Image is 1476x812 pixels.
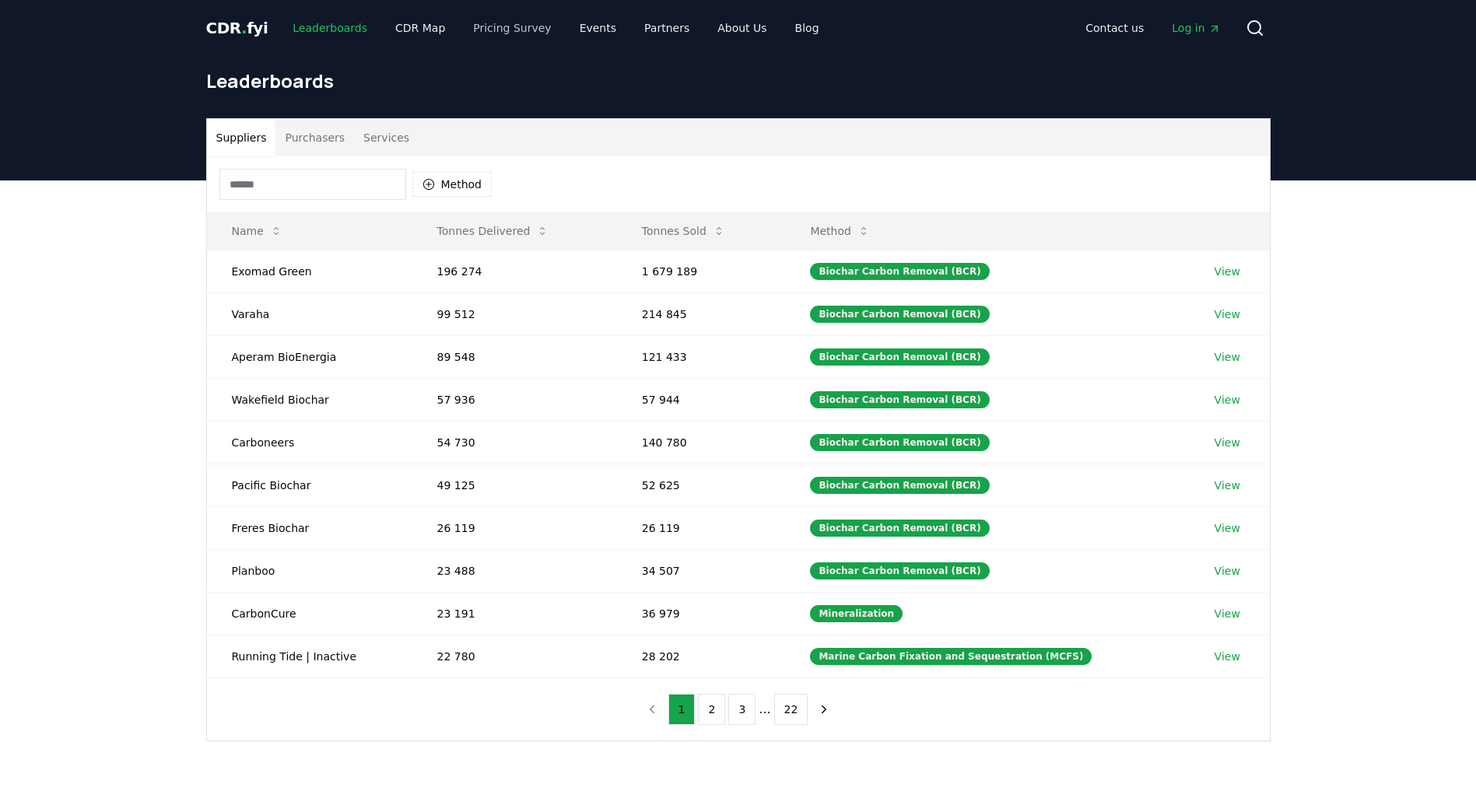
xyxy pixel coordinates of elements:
td: Freres Biochar [207,506,412,549]
td: 121 433 [617,335,786,378]
button: 1 [668,694,696,725]
td: 57 944 [617,378,786,421]
td: Carboneers [207,421,412,464]
a: Log in [1159,14,1232,42]
button: Tonnes Sold [629,215,738,247]
button: Tonnes Delivered [425,215,562,247]
div: Biochar Carbon Removal (BCR) [810,434,989,451]
td: 196 274 [412,250,617,292]
td: 23 191 [412,592,617,635]
nav: Main [280,14,831,42]
a: View [1215,478,1240,493]
a: View [1215,306,1240,322]
h1: Leaderboards [206,68,1271,93]
button: Name [219,215,295,247]
td: Aperam BioEnergia [207,335,412,378]
td: 57 936 [412,378,617,421]
button: 2 [698,694,725,725]
td: 140 780 [617,421,786,464]
td: 34 507 [617,549,786,592]
td: 28 202 [617,635,786,677]
a: Events [567,14,629,42]
td: 49 125 [412,464,617,506]
td: 89 548 [412,335,617,378]
td: Planboo [207,549,412,592]
a: View [1215,264,1240,279]
td: Pacific Biochar [207,464,412,506]
a: View [1215,520,1240,536]
td: 23 488 [412,549,617,592]
span: . [241,19,247,37]
td: CarbonCure [207,592,412,635]
div: Biochar Carbon Removal (BCR) [810,263,989,280]
a: CDR Map [383,14,458,42]
div: Biochar Carbon Removal (BCR) [810,391,989,408]
button: 22 [774,694,808,725]
td: Running Tide | Inactive [207,635,412,677]
button: Suppliers [207,119,276,156]
a: View [1215,649,1240,664]
td: 1 679 189 [617,250,786,292]
a: View [1215,392,1240,408]
span: CDR fyi [206,19,268,37]
td: 52 625 [617,464,786,506]
button: Method [412,172,493,197]
div: Biochar Carbon Removal (BCR) [810,520,989,537]
button: next page [811,694,837,725]
td: 214 845 [617,292,786,335]
td: 26 119 [412,506,617,549]
td: 36 979 [617,592,786,635]
a: View [1215,349,1240,365]
button: Method [798,215,882,247]
div: Biochar Carbon Removal (BCR) [810,306,989,323]
td: Exomad Green [207,250,412,292]
td: 22 780 [412,635,617,677]
span: Log in [1172,20,1220,36]
td: 99 512 [412,292,617,335]
td: 54 730 [412,421,617,464]
a: View [1215,606,1240,621]
button: Purchasers [275,119,354,156]
a: Partners [632,14,702,42]
a: Contact us [1073,14,1156,42]
button: 3 [728,694,756,725]
nav: Main [1073,14,1232,42]
td: Wakefield Biochar [207,378,412,421]
a: View [1215,435,1240,450]
a: View [1215,563,1240,579]
button: Services [354,119,419,156]
div: Marine Carbon Fixation and Sequestration (MCFS) [810,648,1092,665]
a: About Us [705,14,779,42]
a: Leaderboards [280,14,380,42]
a: Blog [783,14,832,42]
div: Mineralization [810,605,903,622]
div: Biochar Carbon Removal (BCR) [810,477,989,494]
div: Biochar Carbon Removal (BCR) [810,348,989,366]
div: Biochar Carbon Removal (BCR) [810,562,989,579]
li: ... [759,700,770,719]
td: 26 119 [617,506,786,549]
a: CDR.fyi [206,17,268,39]
a: Pricing Survey [461,14,563,42]
td: Varaha [207,292,412,335]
